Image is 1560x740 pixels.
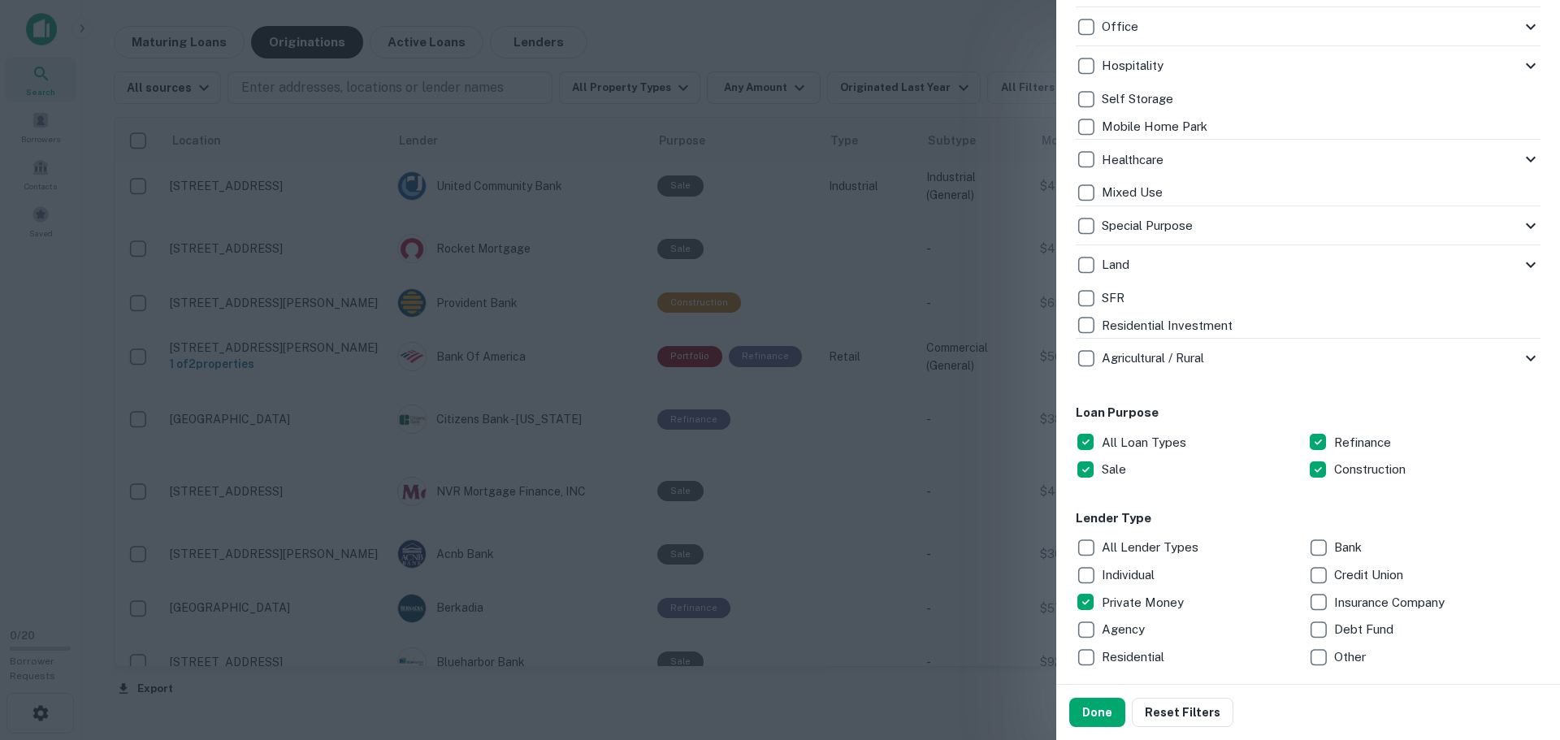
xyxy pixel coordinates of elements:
[1334,620,1397,639] p: Debt Fund
[1334,647,1369,667] p: Other
[1334,538,1365,557] p: Bank
[1076,509,1540,528] h6: Lender Type
[1334,433,1394,452] p: Refinance
[1334,565,1406,585] p: Credit Union
[1076,245,1540,284] div: Land
[1076,206,1540,245] div: Special Purpose
[1102,150,1167,170] p: Healthcare
[1102,183,1166,202] p: Mixed Use
[1102,316,1236,335] p: Residential Investment
[1102,593,1187,612] p: Private Money
[1334,593,1448,612] p: Insurance Company
[1076,7,1540,46] div: Office
[1076,339,1540,378] div: Agricultural / Rural
[1102,17,1142,37] p: Office
[1102,288,1128,308] p: SFR
[1479,610,1560,688] iframe: Chat Widget
[1102,460,1129,479] p: Sale
[1076,46,1540,85] div: Hospitality
[1102,89,1176,109] p: Self Storage
[1102,433,1189,452] p: All Loan Types
[1076,404,1540,422] h6: Loan Purpose
[1102,117,1211,136] p: Mobile Home Park
[1102,620,1148,639] p: Agency
[1102,216,1196,236] p: Special Purpose
[1132,698,1233,727] button: Reset Filters
[1102,565,1158,585] p: Individual
[1102,56,1167,76] p: Hospitality
[1102,255,1133,275] p: Land
[1102,538,1202,557] p: All Lender Types
[1102,647,1168,667] p: Residential
[1076,140,1540,179] div: Healthcare
[1069,698,1125,727] button: Done
[1334,460,1409,479] p: Construction
[1102,348,1207,368] p: Agricultural / Rural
